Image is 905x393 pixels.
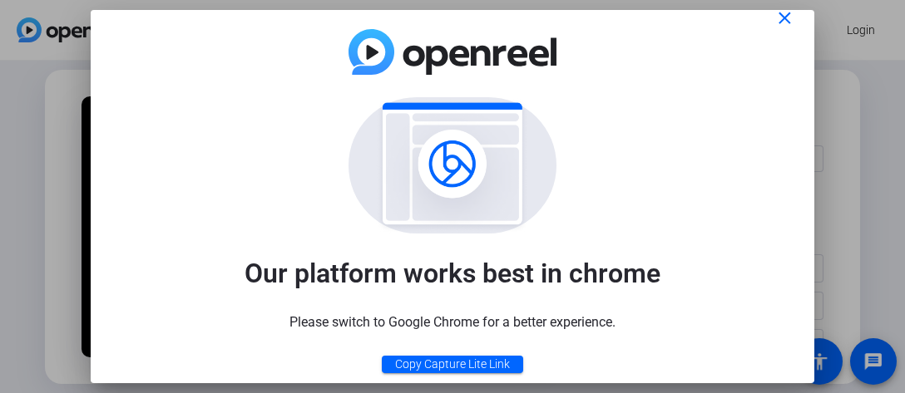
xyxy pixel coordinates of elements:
[395,356,510,373] span: Copy Capture Lite Link
[289,312,616,332] div: Please switch to Google Chrome for a better experience.
[375,97,529,233] img: browser
[245,257,660,290] div: Our platform works best in chrome
[382,356,523,373] button: Copy Capture Lite Link
[774,8,795,29] mat-icon: close
[349,29,556,75] img: openreel-logo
